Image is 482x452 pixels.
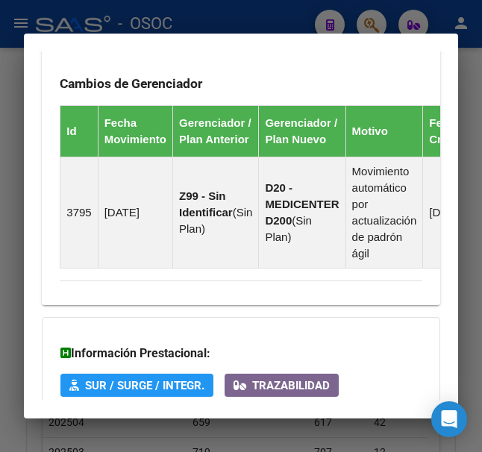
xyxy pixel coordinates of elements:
[259,105,345,157] th: Gerenciador / Plan Nuevo
[60,345,421,362] h3: Información Prestacional:
[173,157,259,268] td: ( )
[259,157,345,268] td: ( )
[423,105,475,157] th: Fecha Creado
[98,157,172,268] td: [DATE]
[252,379,330,392] span: Trazabilidad
[265,214,312,243] span: Sin Plan
[225,374,339,397] button: Trazabilidad
[60,374,213,397] button: SUR / SURGE / INTEGR.
[60,105,98,157] th: Id
[179,206,252,235] span: Sin Plan
[60,75,422,92] h3: Cambios de Gerenciador
[85,379,204,392] span: SUR / SURGE / INTEGR.
[345,105,423,157] th: Motivo
[265,181,339,227] strong: D20 - MEDICENTER D200
[173,105,259,157] th: Gerenciador / Plan Anterior
[423,157,475,268] td: [DATE]
[179,189,233,219] strong: Z99 - Sin Identificar
[345,157,423,268] td: Movimiento automático por actualización de padrón ágil
[60,157,98,268] td: 3795
[98,105,172,157] th: Fecha Movimiento
[431,401,467,437] div: Open Intercom Messenger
